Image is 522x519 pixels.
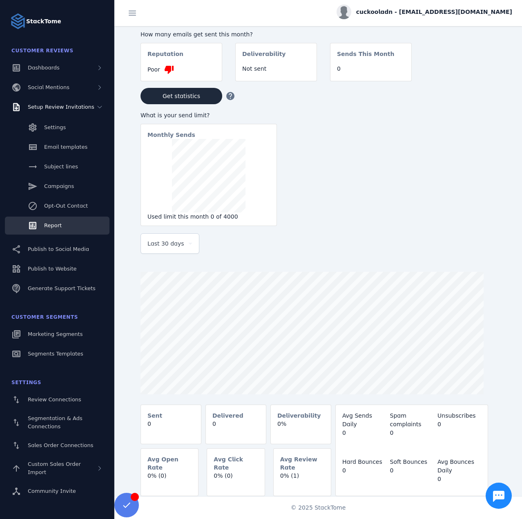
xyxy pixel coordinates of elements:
mat-card-content: 0 [206,420,266,435]
mat-card-content: 0 [330,65,411,80]
span: Get statistics [163,93,200,99]
mat-icon: thumb_down [164,65,174,74]
mat-card-subtitle: Avg Review Rate [280,455,324,472]
div: 0 [437,475,481,483]
span: Opt-Out Contact [44,203,88,209]
a: Email templates [5,138,109,156]
span: Generate Support Tickets [28,285,96,291]
div: 0 [342,466,386,475]
button: cuckooladn - [EMAIL_ADDRESS][DOMAIN_NAME] [337,4,512,19]
mat-card-subtitle: Deliverability [277,412,321,420]
span: Last 30 days [147,239,184,248]
a: Community Invite [5,482,109,500]
mat-card-subtitle: Deliverability [242,50,286,65]
div: Used limit this month 0 of 4000 [147,213,270,221]
a: Subject lines [5,158,109,176]
div: Soft Bounces [390,458,434,466]
div: What is your send limit? [141,111,277,120]
mat-card-content: 0% (1) [274,472,331,487]
mat-card-subtitle: Sends This Month [337,50,394,65]
a: Publish to Website [5,260,109,278]
a: Publish to Social Media [5,240,109,258]
img: Logo image [10,13,26,29]
span: Subject lines [44,163,78,170]
div: Avg Bounces Daily [437,458,481,475]
mat-card-content: 0% (0) [207,472,264,487]
span: Setup Review Invitations [28,104,94,110]
mat-card-content: 0% [271,420,331,435]
a: Marketing Segments [5,325,109,343]
span: cuckooladn - [EMAIL_ADDRESS][DOMAIN_NAME] [356,8,512,16]
span: Community Invite [28,488,76,494]
div: Unsubscribes [437,412,481,420]
a: Review Connections [5,391,109,409]
span: Settings [11,380,41,385]
button: Get statistics [141,88,222,104]
mat-card-subtitle: Monthly Sends [147,131,195,139]
span: Marketing Segments [28,331,83,337]
span: Poor [147,65,160,74]
div: Avg Sends Daily [342,412,386,429]
span: Settings [44,124,66,130]
span: Segments Templates [28,351,83,357]
span: Publish to Social Media [28,246,89,252]
mat-card-content: 0% (0) [141,472,198,487]
span: Review Connections [28,396,81,403]
div: 0 [342,429,386,437]
div: 0 [390,466,434,475]
span: © 2025 StackTome [291,503,346,512]
a: Segments Templates [5,345,109,363]
a: Campaigns [5,177,109,195]
mat-card-subtitle: Avg Open Rate [147,455,192,472]
div: 0 [390,429,434,437]
a: Sales Order Connections [5,436,109,454]
mat-card-subtitle: Sent [147,412,162,420]
span: Customer Segments [11,314,78,320]
span: Sales Order Connections [28,442,93,448]
span: Social Mentions [28,84,69,90]
a: Report [5,217,109,235]
span: Campaigns [44,183,74,189]
a: Settings [5,119,109,136]
div: Spam complaints [390,412,434,429]
span: Publish to Website [28,266,76,272]
div: Hard Bounces [342,458,386,466]
span: Segmentation & Ads Connections [28,415,83,430]
strong: StackTome [26,17,61,26]
mat-card-subtitle: Delivered [212,412,243,420]
mat-card-content: 0 [141,420,201,435]
mat-card-subtitle: Avg Click Rate [214,455,258,472]
img: profile.jpg [337,4,351,19]
span: Customer Reviews [11,48,74,54]
span: Dashboards [28,65,60,71]
span: Email templates [44,144,87,150]
div: Not sent [242,65,310,73]
span: Custom Sales Order Import [28,461,81,475]
div: 0 [437,420,481,429]
a: Segmentation & Ads Connections [5,410,109,435]
a: Opt-Out Contact [5,197,109,215]
a: Generate Support Tickets [5,280,109,298]
div: How many emails get sent this month? [141,30,412,39]
span: Report [44,222,62,228]
mat-card-subtitle: Reputation [147,50,183,65]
